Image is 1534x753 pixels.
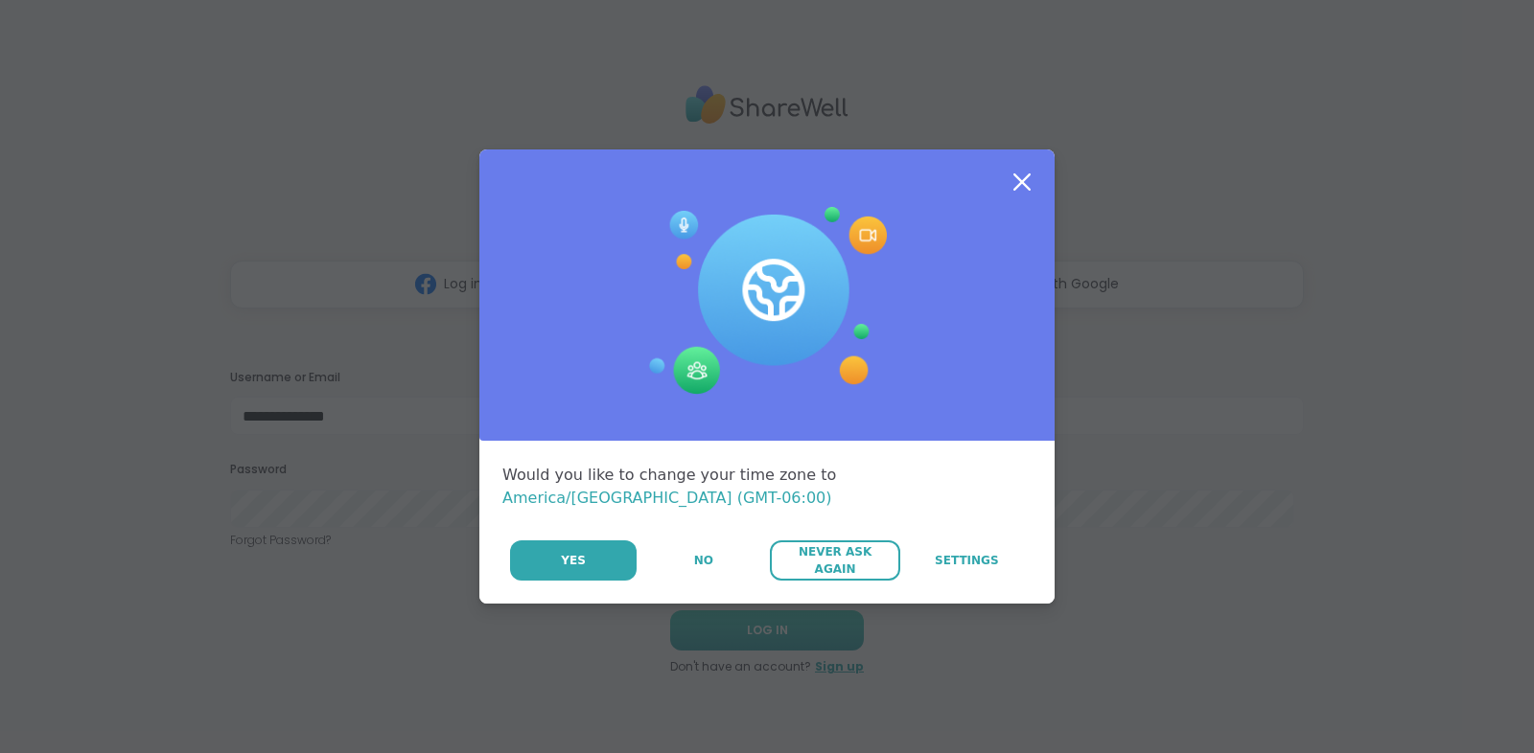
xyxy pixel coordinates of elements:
[502,489,832,507] span: America/[GEOGRAPHIC_DATA] (GMT-06:00)
[639,540,768,581] button: No
[561,552,586,569] span: Yes
[902,540,1032,581] a: Settings
[502,464,1032,510] div: Would you like to change your time zone to
[935,552,999,569] span: Settings
[694,552,713,569] span: No
[510,540,637,581] button: Yes
[647,207,887,395] img: Session Experience
[770,540,899,581] button: Never Ask Again
[779,543,890,578] span: Never Ask Again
